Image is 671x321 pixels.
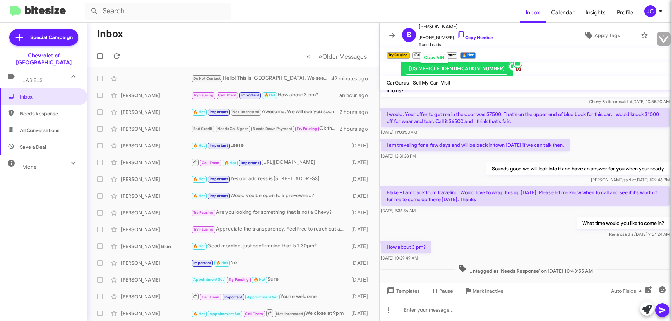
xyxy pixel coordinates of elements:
div: [DATE] [348,260,374,267]
button: JC [638,5,663,17]
div: [PERSON_NAME] [121,159,191,166]
nav: Page navigation example [303,49,371,64]
span: Important [224,295,243,299]
span: Save a Deal [20,144,46,151]
p: I am traveling for a few days and will be back in town [DATE] if we can talk then. [381,139,570,151]
span: Inbox [520,2,546,23]
span: Important [210,194,228,198]
div: 42 minutes ago [332,75,374,82]
p: Sounds good we will look into it and have an answer for you when your ready [486,162,670,175]
span: Appointment Set [210,312,240,316]
span: 🔥 Hot [193,312,205,316]
button: Auto Fields [605,285,650,297]
div: [PERSON_NAME] [121,276,191,283]
div: [DATE] [348,293,374,300]
div: 2 hours ago [340,125,374,132]
div: [DATE] [348,310,374,317]
span: 🔥 Hot [254,277,266,282]
button: Mark Inactive [459,285,509,297]
span: 🔥 Hot [193,110,205,114]
div: Good morning, just confirmning that is 1:30pm? [191,242,348,250]
span: More [22,164,37,170]
div: [DATE] [348,176,374,183]
div: [PERSON_NAME] [121,310,191,317]
div: [PERSON_NAME] [121,125,191,132]
span: Untagged as 'Needs Response' on [DATE] 10:43:55 AM [455,264,596,275]
span: 🔥 Hot [264,93,276,97]
p: What time would you like to come in? [577,217,670,229]
span: Inbox [20,93,79,100]
div: [PERSON_NAME] [121,209,191,216]
button: Pause [425,285,459,297]
span: Important [210,110,228,114]
a: Insights [580,2,611,23]
span: [DATE] 9:36:36 AM [381,208,416,213]
span: [DATE] 10:29:49 AM [381,255,418,261]
span: Important [210,177,228,181]
div: Yes our address is [STREET_ADDRESS] [191,175,348,183]
span: Special Campaign [30,34,73,41]
span: 🔥 Hot [193,194,205,198]
span: 🔥 Hot [224,161,236,165]
span: Trade Leads [419,41,493,48]
span: Needs Co-Signer [217,126,248,131]
div: [DATE] [348,209,374,216]
span: Try Pausing [229,277,249,282]
span: Appointment Set [247,295,278,299]
span: Important [241,93,259,97]
span: Pause [439,285,453,297]
span: Needs Down Payment [253,126,292,131]
span: Try Pausing [193,93,214,97]
span: Important [241,161,259,165]
h1: Inbox [97,28,123,39]
span: 🔥 Hot [193,244,205,248]
span: Needs Response [20,110,79,117]
span: Not-Interested [276,312,303,316]
span: « [306,52,310,61]
p: I would. Your offer to get me in the door was $7500. That's on the upper end of blue book for thi... [381,108,670,127]
div: [PERSON_NAME] [121,293,191,300]
span: said at [620,99,632,104]
div: Ok thank you [191,125,340,133]
div: [PERSON_NAME] [121,109,191,116]
span: [PERSON_NAME] [419,22,493,31]
span: Important [210,143,228,148]
span: [PERSON_NAME] [DATE] 1:29:46 PM [591,177,670,182]
div: How about 3 pm? [191,91,339,99]
span: Call Them [202,161,220,165]
a: Calendar [546,2,580,23]
div: Are you looking for something that is not a Chevy? [191,209,348,217]
span: Call Them [202,295,220,299]
a: Profile [611,2,638,23]
button: Next [314,49,371,64]
div: JC [644,5,656,17]
span: said at [622,232,635,237]
div: [PERSON_NAME] [121,260,191,267]
span: Apply Tags [594,29,620,42]
span: [DATE] 11:03:53 AM [381,130,417,135]
small: Try Pausing [387,52,410,59]
span: Visit [441,80,450,86]
span: Important [193,261,211,265]
div: [PERSON_NAME] [121,192,191,199]
div: [DATE] [348,142,374,149]
input: Search [85,3,231,20]
span: [PHONE_NUMBER] [419,31,493,41]
div: an hour ago [339,92,374,99]
div: [DATE] [348,276,374,283]
span: Renard [DATE] 9:54:24 AM [609,232,670,237]
a: Copy Number [457,35,493,40]
span: 🔥 Hot [216,261,228,265]
span: Try Pausing [193,210,214,215]
span: Bad Credit [193,126,213,131]
span: Mark Inactive [472,285,503,297]
div: 2 hours ago [340,109,374,116]
span: Not-Interested [232,110,259,114]
span: Labels [22,77,43,83]
span: [DATE] 12:31:28 PM [381,153,416,159]
span: Do Not Contact [193,76,221,81]
div: Would you be open to a pre-owned? [191,192,348,200]
div: [PERSON_NAME] [121,176,191,183]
